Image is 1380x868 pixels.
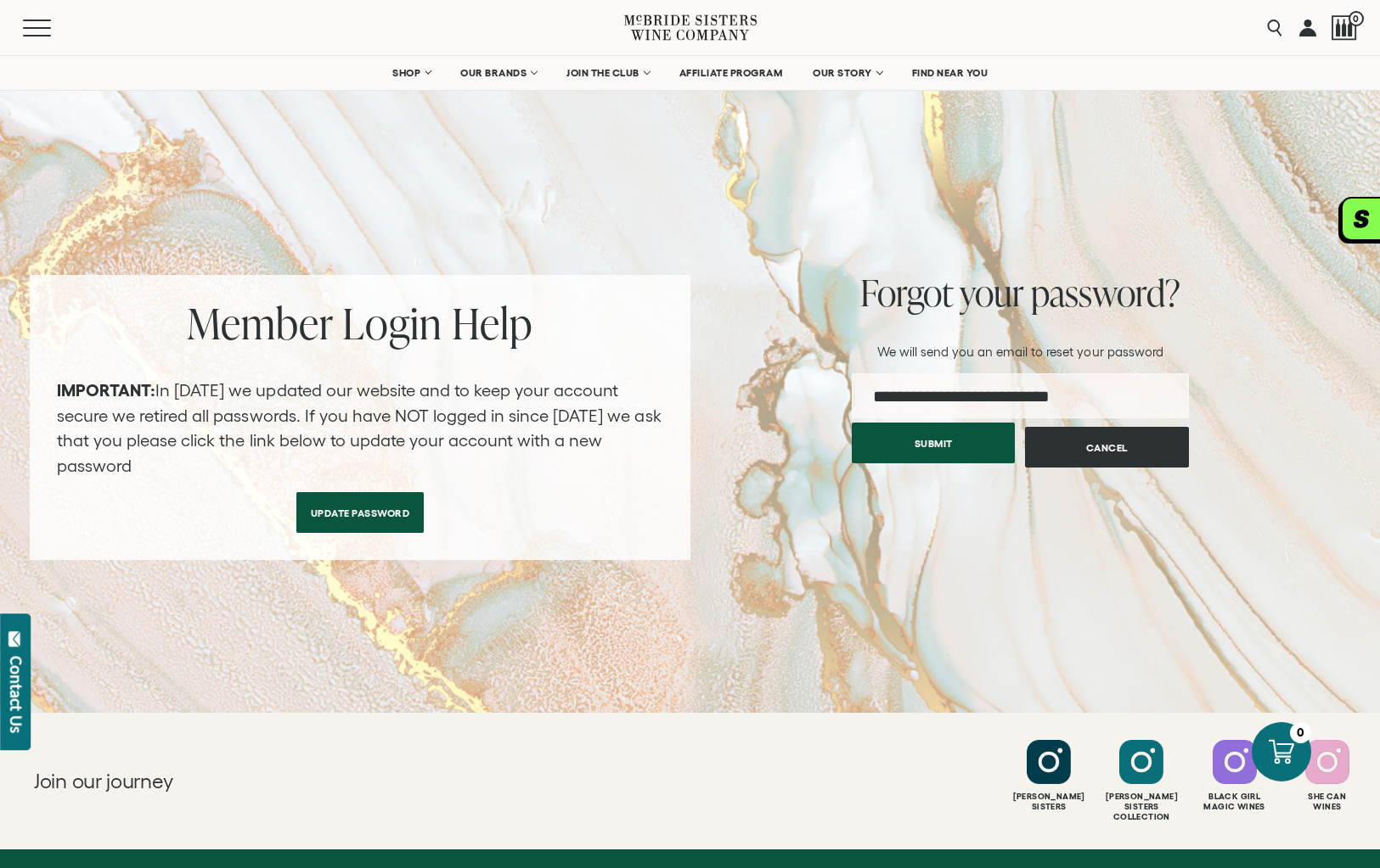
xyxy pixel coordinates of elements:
[381,56,441,90] a: SHOP
[1191,740,1279,812] a: Follow Black Girl Magic Wines on Instagram Black GirlMagic Wines
[460,67,527,79] span: OUR BRANDS
[668,56,794,90] a: AFFILIATE PROGRAM
[449,56,547,90] a: OUR BRANDS
[1290,722,1311,743] div: 0
[813,67,872,79] span: OUR STORY
[1097,740,1186,822] a: Follow McBride Sisters Collection on Instagram [PERSON_NAME] SistersCollection
[57,381,155,400] strong: IMPORTANT:
[852,344,1189,360] p: We will send you an email to reset your password
[1191,792,1279,812] div: Black Girl Magic Wines
[566,67,639,79] span: JOIN THE CLUB
[1283,792,1372,812] div: She Can Wines
[23,20,84,36] button: Mobile Menu Trigger
[296,492,425,533] a: Update Password
[57,378,663,479] p: In [DATE] we updated our website and to keep your account secure we retired all passwords. If you...
[57,302,663,344] h2: Member Login Help
[1097,792,1186,822] div: [PERSON_NAME] Sisters Collection
[912,67,989,79] span: FIND NEAR YOU
[1283,740,1372,812] a: Follow SHE CAN Wines on Instagram She CanWines
[852,423,1016,463] button: Submit
[679,67,783,79] span: AFFILIATE PROGRAM
[1005,792,1093,812] div: [PERSON_NAME] Sisters
[901,56,1000,90] a: FIND NEAR YOU
[1025,427,1189,468] button: Cancel
[34,768,624,795] h2: Join our journey
[1349,11,1364,26] span: 0
[802,56,893,90] a: OUR STORY
[392,67,421,79] span: SHOP
[8,656,25,733] div: Contact Us
[555,56,660,90] a: JOIN THE CLUB
[852,275,1189,311] h2: Forgot your password?
[1005,740,1093,812] a: Follow McBride Sisters on Instagram [PERSON_NAME]Sisters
